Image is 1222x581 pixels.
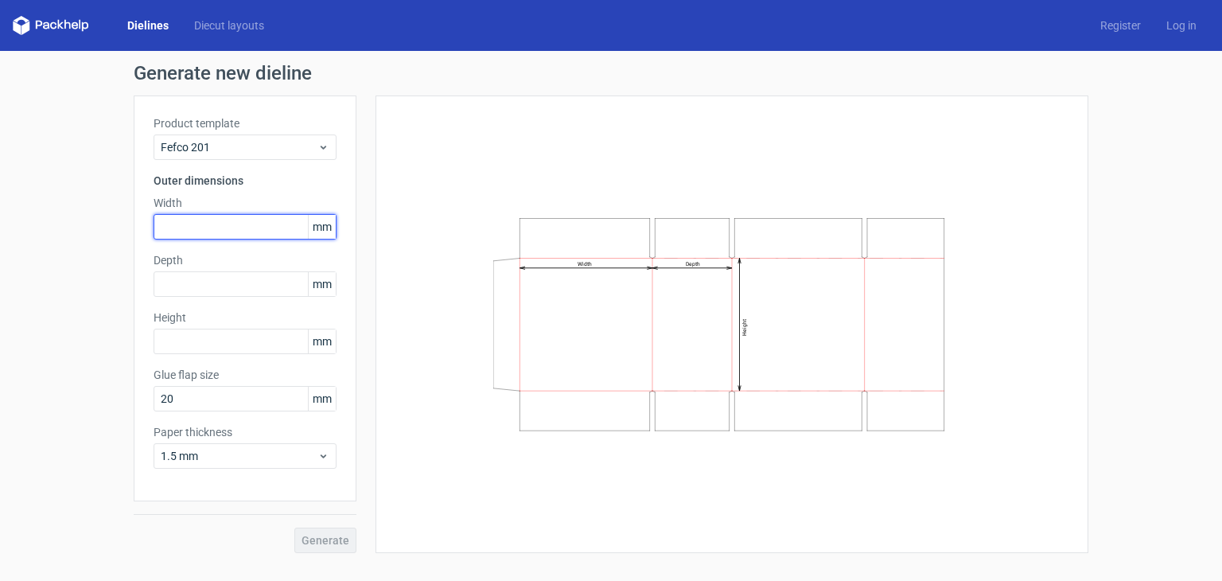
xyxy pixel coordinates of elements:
a: Register [1088,18,1154,33]
span: mm [308,215,336,239]
text: Height [741,319,748,336]
span: Fefco 201 [161,139,317,155]
a: Dielines [115,18,181,33]
label: Product template [154,115,337,131]
a: Diecut layouts [181,18,277,33]
text: Depth [686,261,700,267]
label: Depth [154,252,337,268]
span: mm [308,329,336,353]
span: mm [308,272,336,296]
text: Width [578,261,592,267]
label: Glue flap size [154,367,337,383]
a: Log in [1154,18,1209,33]
h1: Generate new dieline [134,64,1088,83]
span: mm [308,387,336,411]
span: 1.5 mm [161,448,317,464]
h3: Outer dimensions [154,173,337,189]
label: Width [154,195,337,211]
label: Paper thickness [154,424,337,440]
label: Height [154,310,337,326]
